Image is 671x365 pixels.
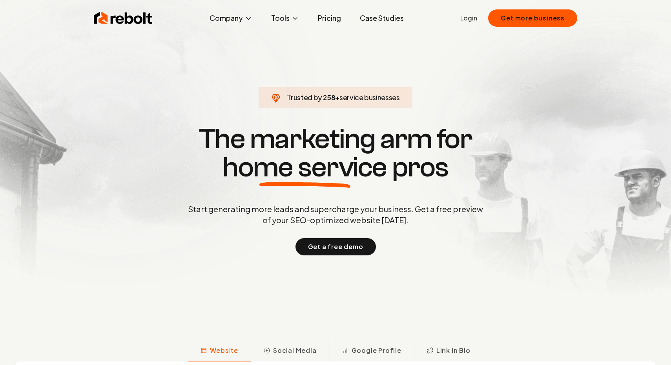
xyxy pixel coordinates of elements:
[147,125,524,182] h1: The marketing arm for pros
[312,10,347,26] a: Pricing
[323,92,335,103] span: 258
[460,13,477,23] a: Login
[203,10,259,26] button: Company
[188,341,251,361] button: Website
[352,346,401,355] span: Google Profile
[488,9,577,27] button: Get more business
[273,346,317,355] span: Social Media
[265,10,305,26] button: Tools
[210,346,238,355] span: Website
[94,10,153,26] img: Rebolt Logo
[339,93,400,102] span: service businesses
[436,346,470,355] span: Link in Bio
[186,204,485,226] p: Start generating more leads and supercharge your business. Get a free preview of your SEO-optimiz...
[251,341,329,361] button: Social Media
[222,153,387,182] span: home service
[295,238,376,255] button: Get a free demo
[329,341,414,361] button: Google Profile
[354,10,410,26] a: Case Studies
[414,341,483,361] button: Link in Bio
[287,93,322,102] span: Trusted by
[335,93,339,102] span: +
